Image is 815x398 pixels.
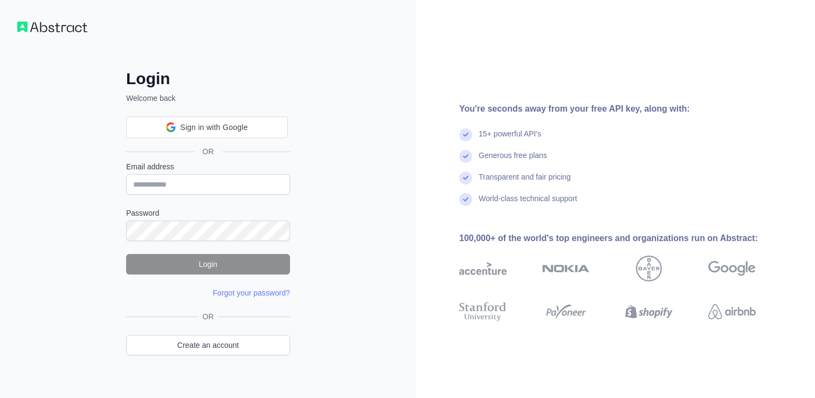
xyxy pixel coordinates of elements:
[479,193,577,215] div: World-class technical support
[459,256,507,282] img: accenture
[479,171,571,193] div: Transparent and fair pricing
[126,69,290,88] h2: Login
[126,93,290,104] p: Welcome back
[636,256,662,282] img: bayer
[194,146,223,157] span: OR
[459,232,790,245] div: 100,000+ of the world's top engineers and organizations run on Abstract:
[126,116,288,138] div: Sign in with Google
[459,150,472,163] img: check mark
[625,300,673,324] img: shopify
[459,193,472,206] img: check mark
[126,335,290,355] a: Create an account
[708,256,756,282] img: google
[126,161,290,172] label: Email address
[126,254,290,275] button: Login
[198,311,218,322] span: OR
[479,128,541,150] div: 15+ powerful API's
[17,22,87,32] img: Workflow
[542,256,590,282] img: nokia
[213,289,290,297] a: Forgot your password?
[459,128,472,141] img: check mark
[180,122,247,133] span: Sign in with Google
[479,150,547,171] div: Generous free plans
[459,171,472,184] img: check mark
[459,300,507,324] img: stanford university
[126,208,290,218] label: Password
[542,300,590,324] img: payoneer
[708,300,756,324] img: airbnb
[459,102,790,115] div: You're seconds away from your free API key, along with:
